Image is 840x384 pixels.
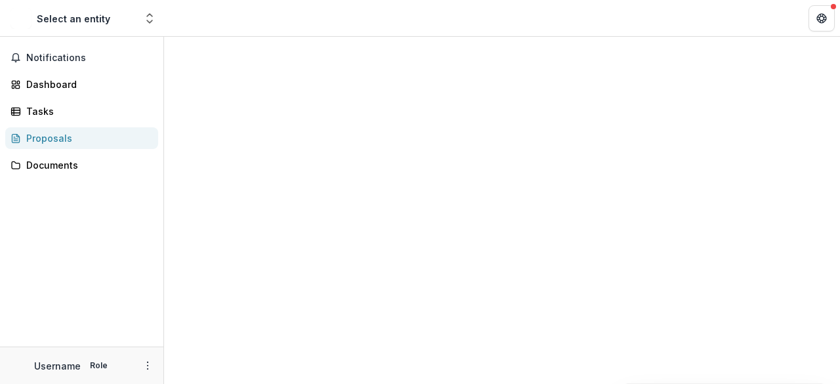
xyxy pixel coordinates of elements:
div: Tasks [26,104,148,118]
a: Proposals [5,127,158,149]
div: Proposals [26,131,148,145]
p: Role [86,360,112,372]
button: Open entity switcher [140,5,159,32]
p: Username [34,359,81,373]
span: Notifications [26,53,153,64]
div: Select an entity [37,12,110,26]
div: Documents [26,158,148,172]
button: Notifications [5,47,158,68]
a: Documents [5,154,158,176]
a: Dashboard [5,74,158,95]
div: Dashboard [26,77,148,91]
button: More [140,358,156,373]
a: Tasks [5,100,158,122]
button: Get Help [808,5,835,32]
